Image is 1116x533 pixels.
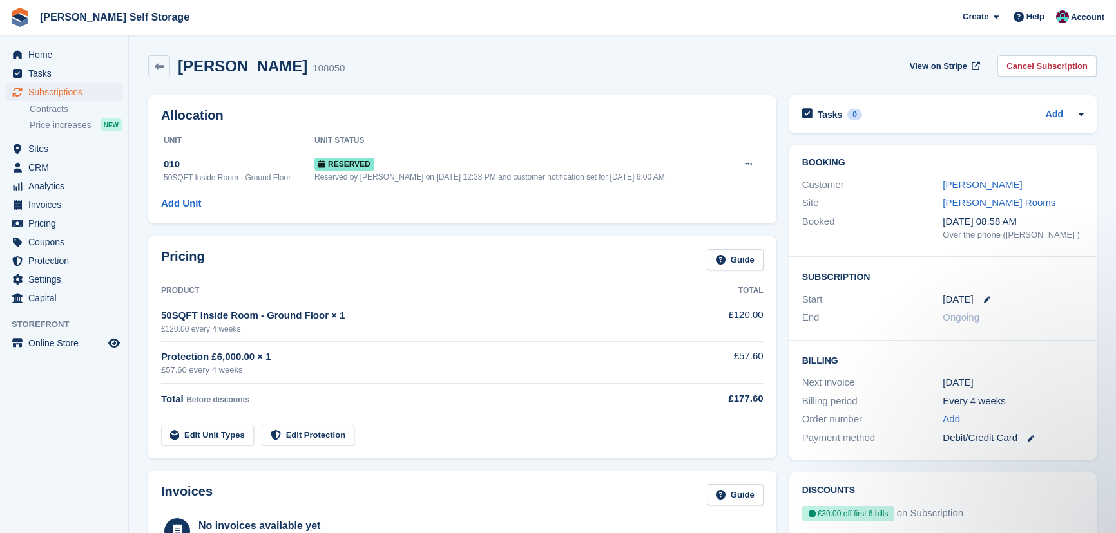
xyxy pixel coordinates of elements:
div: [DATE] 08:58 AM [943,214,1084,229]
span: Ongoing [943,312,979,323]
a: menu [6,158,122,176]
a: View on Stripe [905,55,983,77]
span: Total [161,393,184,404]
h2: Pricing [161,249,205,270]
div: Site [802,196,943,210]
div: £120.00 every 4 weeks [161,323,671,335]
a: menu [6,233,122,251]
a: [PERSON_NAME] Rooms [943,197,1055,208]
h2: Tasks [818,109,843,120]
div: Reserved by [PERSON_NAME] on [DATE] 12:38 PM and customer notification set for [DATE] 6:00 AM. [314,171,731,183]
span: CRM [28,158,106,176]
span: View on Stripe [910,60,967,73]
span: Invoices [28,196,106,214]
span: Coupons [28,233,106,251]
a: Add [943,412,960,427]
a: Edit Unit Types [161,425,254,446]
div: Order number [802,412,943,427]
div: Start [802,292,943,307]
a: [PERSON_NAME] [943,179,1022,190]
div: Over the phone ([PERSON_NAME] ) [943,229,1084,241]
span: Storefront [12,318,128,331]
td: £120.00 [671,301,764,341]
a: Contracts [30,103,122,115]
div: NEW [101,118,122,131]
span: Create [963,10,988,23]
a: menu [6,64,122,82]
div: £30.00 off first 6 bills [802,506,894,521]
time: 2025-10-06 00:00:00 UTC [943,292,973,307]
span: Online Store [28,334,106,352]
span: Protection [28,252,106,270]
div: Customer [802,178,943,192]
img: Ben [1056,10,1069,23]
a: [PERSON_NAME] Self Storage [35,6,195,28]
span: Tasks [28,64,106,82]
h2: Invoices [161,484,213,505]
span: Home [28,46,106,64]
a: Add Unit [161,196,201,211]
th: Product [161,281,671,301]
th: Unit [161,131,314,151]
div: £57.60 every 4 weeks [161,364,671,377]
h2: Discounts [802,485,1084,496]
span: Sites [28,140,106,158]
a: Add [1046,108,1063,122]
img: stora-icon-8386f47178a22dfd0bd8f6a31ec36ba5ce8667c1dd55bd0f319d3a0aa187defe.svg [10,8,30,27]
div: 010 [164,157,314,172]
div: Billing period [802,394,943,409]
a: Guide [707,484,764,505]
h2: Booking [802,158,1084,168]
a: menu [6,214,122,232]
a: Guide [707,249,764,270]
a: menu [6,140,122,158]
div: Debit/Credit Card [943,431,1084,445]
h2: Billing [802,353,1084,366]
div: 50SQFT Inside Room - Ground Floor × 1 [161,308,671,323]
span: Reserved [314,158,374,171]
div: 50SQFT Inside Room - Ground Floor [164,172,314,183]
a: menu [6,177,122,195]
a: Cancel Subscription [997,55,1097,77]
span: Help [1026,10,1044,23]
div: Booked [802,214,943,241]
a: menu [6,252,122,270]
a: Preview store [106,335,122,351]
span: Analytics [28,177,106,195]
th: Unit Status [314,131,731,151]
span: Account [1071,11,1104,24]
a: menu [6,334,122,352]
div: £177.60 [671,391,764,406]
span: on Subscription [897,506,963,527]
span: Pricing [28,214,106,232]
span: Capital [28,289,106,307]
a: menu [6,83,122,101]
span: Subscriptions [28,83,106,101]
td: £57.60 [671,342,764,384]
span: Before discounts [186,395,249,404]
h2: [PERSON_NAME] [178,57,307,75]
div: 0 [847,109,862,120]
a: Price increases NEW [30,118,122,132]
span: Price increases [30,119,91,131]
a: menu [6,270,122,288]
a: menu [6,196,122,214]
div: End [802,310,943,325]
div: 108050 [313,61,345,76]
div: Protection £6,000.00 × 1 [161,350,671,364]
div: [DATE] [943,375,1084,390]
span: Settings [28,270,106,288]
a: Edit Protection [262,425,354,446]
a: menu [6,46,122,64]
th: Total [671,281,764,301]
div: Next invoice [802,375,943,390]
div: Every 4 weeks [943,394,1084,409]
a: menu [6,289,122,307]
h2: Allocation [161,108,764,123]
div: Payment method [802,431,943,445]
h2: Subscription [802,270,1084,283]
